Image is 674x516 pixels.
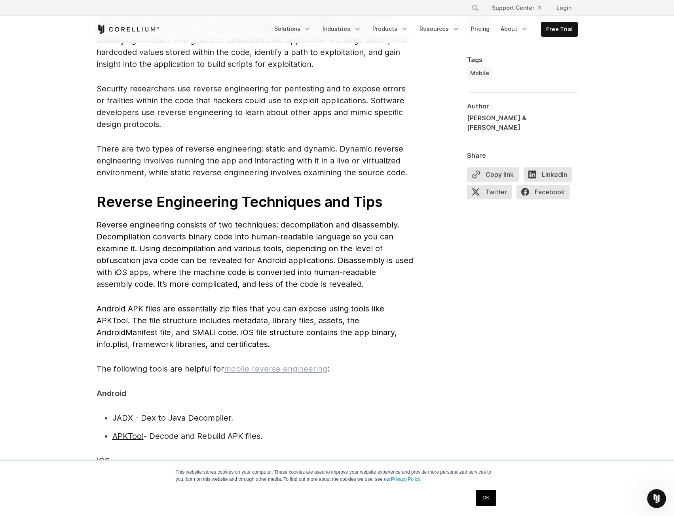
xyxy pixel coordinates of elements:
a: Corellium Home [97,25,159,34]
span: Security researchers use reverse engineering for pentesting and to expose errors or frailties wit... [97,84,406,129]
div: Share [467,152,578,159]
span: The following tools are helpful for : [97,364,329,374]
a: Twitter [467,185,516,202]
a: Pricing [466,22,494,36]
div: [PERSON_NAME] & [PERSON_NAME] [467,113,578,132]
span: Twitter [467,185,512,199]
span: - Decode and Rebuild APK files. [112,431,262,441]
a: Resources [415,22,465,36]
a: APKTool [112,431,144,441]
p: This website stores cookies on your computer. These cookies are used to improve your website expe... [176,469,499,483]
span: Facebook [516,185,570,199]
a: Login [550,1,578,15]
span: Reverse engineering consists of two techniques: decompilation and disassembly. Decompilation conv... [97,220,413,289]
a: About [496,22,533,36]
a: Free Trial [541,22,577,36]
a: Privacy Policy. [391,476,421,482]
button: Search [468,1,482,15]
p: iOS [97,455,413,467]
div: Navigation Menu [462,1,578,15]
a: LinkedIn [524,167,577,185]
a: Facebook [516,185,574,202]
span: Android [97,389,126,398]
div: Tags [467,56,578,64]
a: Support Center [486,1,547,15]
iframe: Intercom live chat [647,489,666,508]
span: Mobile [470,69,489,77]
button: Copy link [467,167,519,182]
div: Navigation Menu [270,22,578,37]
a: Solutions [270,22,316,36]
span: There are two types of reverse engineering: static and dynamic. Dynamic reverse engineering invol... [97,144,407,177]
span: Android APK files are essentially zip files that you can expose using tools like APKTool. The fil... [97,304,397,349]
a: Mobile [467,67,492,80]
a: OK [476,490,496,506]
span: LinkedIn [524,167,572,182]
a: mobile reverse engineering [224,364,327,374]
a: Products [368,22,413,36]
a: Industries [318,22,366,36]
span: JADX - Dex to Java Decompiler. [112,413,233,423]
span: Reverse Engineering Techniques and Tips [97,193,382,211]
div: Author [467,102,578,110]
